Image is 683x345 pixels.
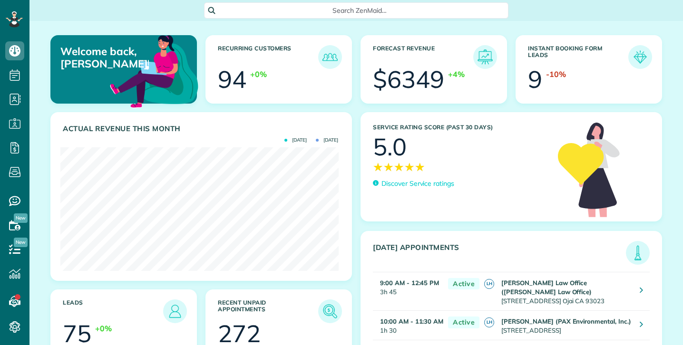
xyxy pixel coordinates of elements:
strong: 9:00 AM - 12:45 PM [380,279,439,287]
div: -10% [546,69,566,80]
a: Discover Service ratings [373,179,454,189]
td: 1h 30 [373,311,443,340]
span: [DATE] [316,138,338,143]
div: +0% [250,69,267,80]
p: Welcome back, [PERSON_NAME]! [60,45,149,70]
span: ★ [394,159,404,175]
span: New [14,213,28,223]
div: 5.0 [373,135,407,159]
h3: Service Rating score (past 30 days) [373,124,548,131]
h3: Recurring Customers [218,45,318,69]
td: 3h 45 [373,272,443,310]
img: dashboard_welcome-42a62b7d889689a78055ac9021e634bf52bae3f8056760290aed330b23ab8690.png [108,24,200,116]
span: LH [484,279,494,289]
div: 94 [218,67,246,91]
span: New [14,238,28,247]
span: ★ [415,159,425,175]
img: icon_leads-1bed01f49abd5b7fead27621c3d59655bb73ed531f8eeb49469d10e621d6b896.png [166,302,185,321]
h3: Leads [63,299,163,323]
span: ★ [383,159,394,175]
p: Discover Service ratings [381,179,454,189]
div: +0% [95,323,112,334]
strong: [PERSON_NAME] Law Office ([PERSON_NAME] Law Office) [501,279,592,296]
img: icon_form_leads-04211a6a04a5b2264e4ee56bc0799ec3eb69b7e499cbb523a139df1d13a81ae0.png [631,48,650,67]
h3: Actual Revenue this month [63,125,342,133]
strong: [PERSON_NAME] (PAX Environmental, Inc.) [501,317,631,325]
h3: Recent unpaid appointments [218,299,318,323]
span: LH [484,317,494,327]
span: Active [448,278,479,290]
img: icon_recurring_customers-cf858462ba22bcd05b5a5880d41d6543d210077de5bb9ebc9590e49fd87d84ed.png [321,48,340,67]
img: icon_forecast_revenue-8c13a41c7ed35a8dcfafea3cbb826a0462acb37728057bba2d056411b612bbbe.png [476,48,495,67]
img: icon_todays_appointments-901f7ab196bb0bea1936b74009e4eb5ffbc2d2711fa7634e0d609ed5ef32b18b.png [628,243,647,262]
h3: [DATE] Appointments [373,243,626,265]
h3: Forecast Revenue [373,45,473,69]
div: +4% [448,69,465,80]
span: ★ [404,159,415,175]
strong: 10:00 AM - 11:30 AM [380,317,443,325]
div: 9 [528,67,542,91]
h3: Instant Booking Form Leads [528,45,628,69]
td: [STREET_ADDRESS] [499,311,633,340]
span: [DATE] [284,138,307,143]
td: [STREET_ADDRESS] Ojai CA 93023 [499,272,633,310]
span: Active [448,316,479,328]
img: icon_unpaid_appointments-47b8ce3997adf2238b356f14209ab4cced10bd1f174958f3ca8f1d0dd7fffeee.png [321,302,340,321]
span: ★ [373,159,383,175]
div: $6349 [373,67,444,91]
